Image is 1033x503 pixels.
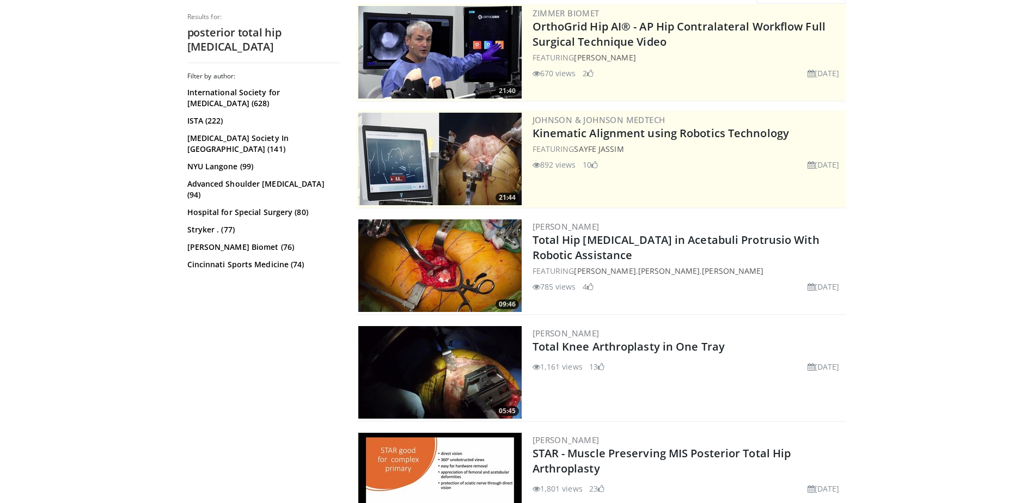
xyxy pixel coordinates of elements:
[533,143,844,155] div: FEATURING
[808,68,840,79] li: [DATE]
[358,219,522,312] a: 09:46
[496,193,519,203] span: 21:44
[702,266,763,276] a: [PERSON_NAME]
[358,113,522,205] img: 85482610-0380-4aae-aa4a-4a9be0c1a4f1.300x170_q85_crop-smart_upscale.jpg
[496,406,519,416] span: 05:45
[358,326,522,419] a: 05:45
[533,446,791,476] a: STAR - Muscle Preserving MIS Posterior Total Hip Arthroplasty
[187,13,340,21] p: Results for:
[187,207,337,218] a: Hospital for Special Surgery (80)
[187,72,340,81] h3: Filter by author:
[358,6,522,99] img: 96a9cbbb-25ee-4404-ab87-b32d60616ad7.300x170_q85_crop-smart_upscale.jpg
[574,52,635,63] a: [PERSON_NAME]
[187,179,337,200] a: Advanced Shoulder [MEDICAL_DATA] (94)
[583,281,594,292] li: 4
[187,87,337,109] a: International Society for [MEDICAL_DATA] (628)
[187,224,337,235] a: Stryker . (77)
[533,221,600,232] a: [PERSON_NAME]
[533,19,826,49] a: OrthoGrid Hip AI® - AP Hip Contralateral Workflow Full Surgical Technique Video
[187,242,337,253] a: [PERSON_NAME] Biomet (76)
[533,361,583,372] li: 1,161 views
[533,159,576,170] li: 892 views
[187,161,337,172] a: NYU Langone (99)
[808,483,840,494] li: [DATE]
[533,114,665,125] a: Johnson & Johnson MedTech
[533,483,583,494] li: 1,801 views
[574,144,624,154] a: Sayfe Jassim
[583,159,598,170] li: 10
[187,115,337,126] a: ISTA (222)
[358,6,522,99] a: 21:40
[533,52,844,63] div: FEATURING
[533,126,790,140] a: Kinematic Alignment using Robotics Technology
[533,339,725,354] a: Total Knee Arthroplasty in One Tray
[533,232,820,262] a: Total Hip [MEDICAL_DATA] in Acetabuli Protrusio With Robotic Assistance
[589,361,604,372] li: 13
[533,8,600,19] a: Zimmer Biomet
[358,326,522,419] img: cb9d4c3b-10c4-45bf-8108-3f78e758919d.300x170_q85_crop-smart_upscale.jpg
[187,26,340,54] h2: posterior total hip [MEDICAL_DATA]
[589,483,604,494] li: 23
[358,219,522,312] img: 9026b89a-9ec4-4d45-949c-ae618d94f28c.300x170_q85_crop-smart_upscale.jpg
[533,281,576,292] li: 785 views
[638,266,700,276] a: [PERSON_NAME]
[496,299,519,309] span: 09:46
[187,133,337,155] a: [MEDICAL_DATA] Society In [GEOGRAPHIC_DATA] (141)
[574,266,635,276] a: [PERSON_NAME]
[187,259,337,270] a: Cincinnati Sports Medicine (74)
[533,328,600,339] a: [PERSON_NAME]
[808,159,840,170] li: [DATE]
[808,281,840,292] li: [DATE]
[808,361,840,372] li: [DATE]
[533,265,844,277] div: FEATURING , ,
[533,68,576,79] li: 670 views
[533,434,600,445] a: [PERSON_NAME]
[496,86,519,96] span: 21:40
[358,113,522,205] a: 21:44
[583,68,594,79] li: 2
